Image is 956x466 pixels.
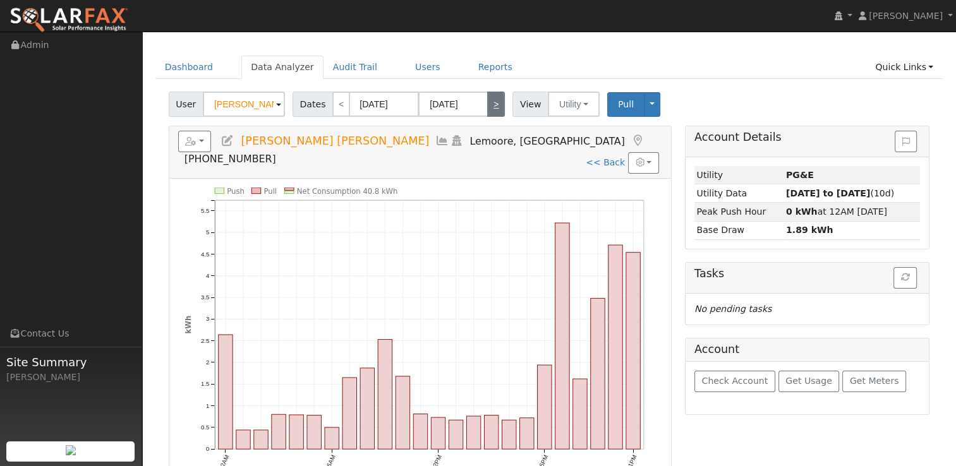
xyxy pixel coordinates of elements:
[608,245,622,449] rect: onclick=""
[487,92,505,117] a: >
[694,131,920,144] h5: Account Details
[201,380,209,387] text: 1.5
[786,225,833,235] strong: 1.89 kWh
[227,186,245,195] text: Push
[325,427,339,449] rect: onclick=""
[850,376,899,386] span: Get Meters
[66,445,76,455] img: retrieve
[519,417,533,448] rect: onclick=""
[555,223,569,449] rect: onclick=""
[206,272,210,279] text: 4
[206,229,209,236] text: 5
[203,92,285,117] input: Select a User
[786,188,894,198] span: (10d)
[694,184,784,203] td: Utility Data
[694,166,784,184] td: Utility
[221,134,234,147] a: Edit User (35440)
[236,430,250,449] rect: onclick=""
[360,368,374,449] rect: onclick=""
[842,371,906,392] button: Get Meters
[626,252,639,448] rect: onclick=""
[218,335,232,449] rect: onclick=""
[201,337,209,344] text: 2.5
[241,56,324,79] a: Data Analyzer
[206,445,209,452] text: 0
[466,416,480,449] rect: onclick=""
[396,376,409,449] rect: onclick=""
[895,131,917,152] button: Issue History
[469,135,624,147] span: Lemoore, [GEOGRAPHIC_DATA]
[694,371,775,392] button: Check Account
[201,294,209,301] text: 3.5
[297,186,398,195] text: Net Consumption 40.8 kWh
[413,414,427,449] rect: onclick=""
[6,354,135,371] span: Site Summary
[694,267,920,280] h5: Tasks
[201,207,209,214] text: 5.5
[469,56,522,79] a: Reports
[263,186,277,195] text: Pull
[548,92,600,117] button: Utility
[701,376,768,386] span: Check Account
[607,92,644,117] button: Pull
[289,415,303,449] rect: onclick=""
[169,92,203,117] span: User
[183,316,192,334] text: kWh
[778,371,840,392] button: Get Usage
[201,424,209,431] text: 0.5
[272,414,286,449] rect: onclick=""
[586,157,625,167] a: << Back
[537,365,551,449] rect: onclick=""
[484,415,498,448] rect: onclick=""
[201,250,209,257] text: 4.5
[512,92,548,117] span: View
[786,170,814,180] strong: ID: 17176170, authorized: 08/14/25
[206,402,209,409] text: 1
[6,371,135,384] div: [PERSON_NAME]
[185,153,276,165] span: [PHONE_NUMBER]
[431,417,445,449] rect: onclick=""
[784,203,920,221] td: at 12AM [DATE]
[694,221,784,239] td: Base Draw
[893,267,917,289] button: Refresh
[206,359,209,366] text: 2
[449,134,463,147] a: Login As (last Never)
[332,92,350,117] a: <
[342,378,356,449] rect: onclick=""
[786,188,870,198] strong: [DATE] to [DATE]
[253,430,267,449] rect: onclick=""
[631,134,645,147] a: Map
[866,56,943,79] a: Quick Links
[502,420,516,449] rect: onclick=""
[307,415,321,448] rect: onclick=""
[435,134,449,147] a: Multi-Series Graph
[590,298,604,449] rect: onclick=""
[694,343,739,355] h5: Account
[786,206,818,217] strong: 0 kWh
[241,134,429,147] span: [PERSON_NAME] [PERSON_NAME]
[694,304,771,314] i: No pending tasks
[206,315,209,322] text: 3
[155,56,223,79] a: Dashboard
[293,92,333,117] span: Dates
[694,203,784,221] td: Peak Push Hour
[618,99,634,109] span: Pull
[378,339,392,449] rect: onclick=""
[785,376,832,386] span: Get Usage
[449,420,463,449] rect: onclick=""
[572,379,586,449] rect: onclick=""
[406,56,450,79] a: Users
[869,11,943,21] span: [PERSON_NAME]
[324,56,387,79] a: Audit Trail
[9,7,128,33] img: SolarFax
